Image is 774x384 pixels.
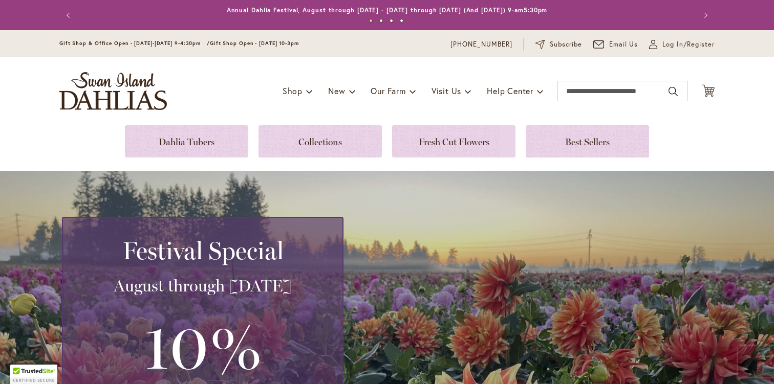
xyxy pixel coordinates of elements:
[550,39,582,50] span: Subscribe
[487,85,533,96] span: Help Center
[75,236,330,265] h2: Festival Special
[328,85,345,96] span: New
[535,39,582,50] a: Subscribe
[210,40,299,47] span: Gift Shop Open - [DATE] 10-3pm
[283,85,303,96] span: Shop
[649,39,715,50] a: Log In/Register
[371,85,405,96] span: Our Farm
[450,39,512,50] a: [PHONE_NUMBER]
[400,19,403,22] button: 4 of 4
[390,19,393,22] button: 3 of 4
[379,19,383,22] button: 2 of 4
[369,19,373,22] button: 1 of 4
[59,72,167,110] a: store logo
[75,276,330,296] h3: August through [DATE]
[593,39,638,50] a: Email Us
[609,39,638,50] span: Email Us
[694,5,715,26] button: Next
[432,85,461,96] span: Visit Us
[662,39,715,50] span: Log In/Register
[59,5,80,26] button: Previous
[227,6,548,14] a: Annual Dahlia Festival, August through [DATE] - [DATE] through [DATE] (And [DATE]) 9-am5:30pm
[59,40,210,47] span: Gift Shop & Office Open - [DATE]-[DATE] 9-4:30pm /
